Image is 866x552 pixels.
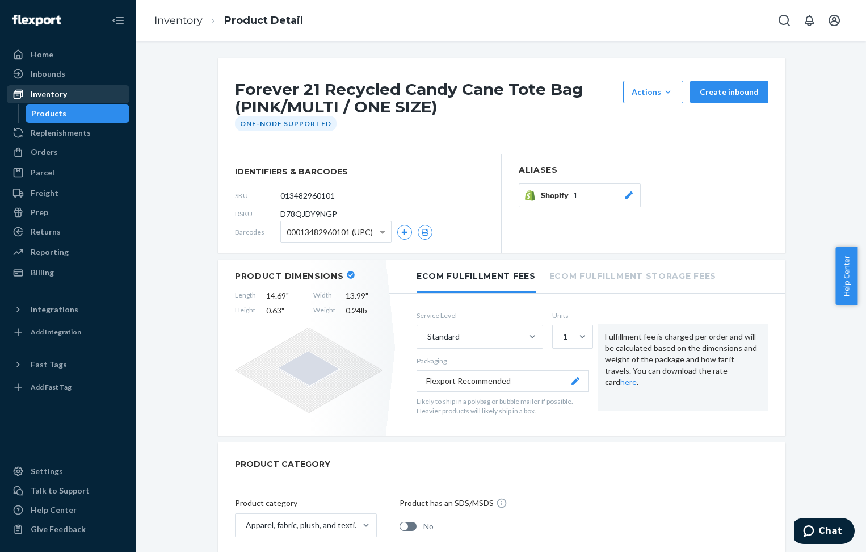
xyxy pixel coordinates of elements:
div: Fulfillment fee is charged per order and will be calculated based on the dimensions and weight of... [598,324,768,412]
button: Close Navigation [107,9,129,32]
div: Inbounds [31,68,65,80]
a: here [620,377,637,387]
p: Packaging [417,356,589,366]
span: 13.99 [346,290,382,302]
a: Freight [7,184,129,202]
button: Talk to Support [7,482,129,500]
div: Billing [31,267,54,278]
div: Talk to Support [31,485,90,496]
button: Open notifications [798,9,821,32]
li: Ecom Fulfillment Storage Fees [549,260,716,291]
a: Home [7,45,129,64]
li: Ecom Fulfillment Fees [417,260,536,293]
div: 1 [563,331,567,342]
span: identifiers & barcodes [235,166,484,177]
div: Replenishments [31,127,91,139]
ol: breadcrumbs [145,4,312,37]
a: Replenishments [7,124,129,142]
h2: Aliases [519,166,768,174]
span: No [423,521,434,532]
span: Shopify [541,190,573,201]
a: Add Fast Tag [7,378,129,396]
div: Actions [632,86,675,98]
span: Weight [313,305,335,316]
a: Add Integration [7,323,129,341]
span: 14.69 [266,290,303,302]
iframe: Opens a widget where you can chat to one of our agents [794,518,855,546]
h1: Forever 21 Recycled Candy Cane Tote Bag (PINK/MULTI / ONE SIZE) [235,81,617,116]
span: D78QJDY9NGP [280,208,337,220]
h2: PRODUCT CATEGORY [235,454,330,474]
div: Home [31,49,53,60]
div: Products [31,108,66,119]
div: Settings [31,466,63,477]
button: Integrations [7,300,129,319]
button: Create inbound [690,81,768,103]
a: Inventory [7,85,129,103]
span: Length [235,290,256,302]
a: Product Detail [224,14,303,27]
p: Likely to ship in a polybag or bubble mailer if possible. Heavier products will likely ship in a ... [417,396,589,416]
span: " [286,291,289,300]
a: Returns [7,223,129,241]
div: Give Feedback [31,524,86,535]
p: Product category [235,497,377,509]
div: Standard [427,331,460,342]
div: Help Center [31,504,77,516]
a: Inbounds [7,65,129,83]
span: 0.63 [266,305,303,316]
div: Returns [31,226,61,237]
div: Apparel, fabric, plush, and textiles [246,520,361,531]
span: SKU [235,191,280,200]
span: 1 [573,190,578,201]
span: 00013482960101 (UPC) [287,223,373,242]
span: Width [313,290,335,302]
span: DSKU [235,209,280,219]
a: Billing [7,264,129,282]
span: Barcodes [235,227,280,237]
a: Products [26,104,130,123]
div: Prep [31,207,48,218]
span: 0.24 lb [346,305,382,316]
span: " [281,306,284,315]
div: Add Integration [31,327,81,337]
span: " [365,291,368,300]
h2: Product Dimensions [235,271,344,281]
a: Reporting [7,243,129,261]
a: Orders [7,143,129,161]
label: Service Level [417,311,543,320]
div: One-Node Supported [235,116,337,131]
input: Standard [426,331,427,342]
div: Freight [31,187,58,199]
button: Shopify1 [519,183,641,207]
div: Add Fast Tag [31,382,72,392]
div: Reporting [31,246,69,258]
button: Give Feedback [7,520,129,538]
button: Open Search Box [773,9,796,32]
span: Height [235,305,256,316]
button: Open account menu [823,9,846,32]
div: Parcel [31,167,54,178]
div: Orders [31,147,58,158]
p: Product has an SDS/MSDS [400,497,494,509]
a: Prep [7,203,129,221]
div: Integrations [31,304,78,315]
a: Help Center [7,501,129,519]
input: 1 [562,331,563,342]
a: Settings [7,462,129,480]
img: Flexport logo [12,15,61,26]
input: Apparel, fabric, plush, and textiles [245,520,246,531]
label: Units [552,311,589,320]
a: Inventory [154,14,203,27]
button: Flexport Recommended [417,370,589,392]
a: Parcel [7,164,129,182]
div: Inventory [31,89,67,100]
div: Fast Tags [31,359,67,370]
button: Help Center [835,247,857,305]
button: Fast Tags [7,356,129,374]
button: Actions [623,81,683,103]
